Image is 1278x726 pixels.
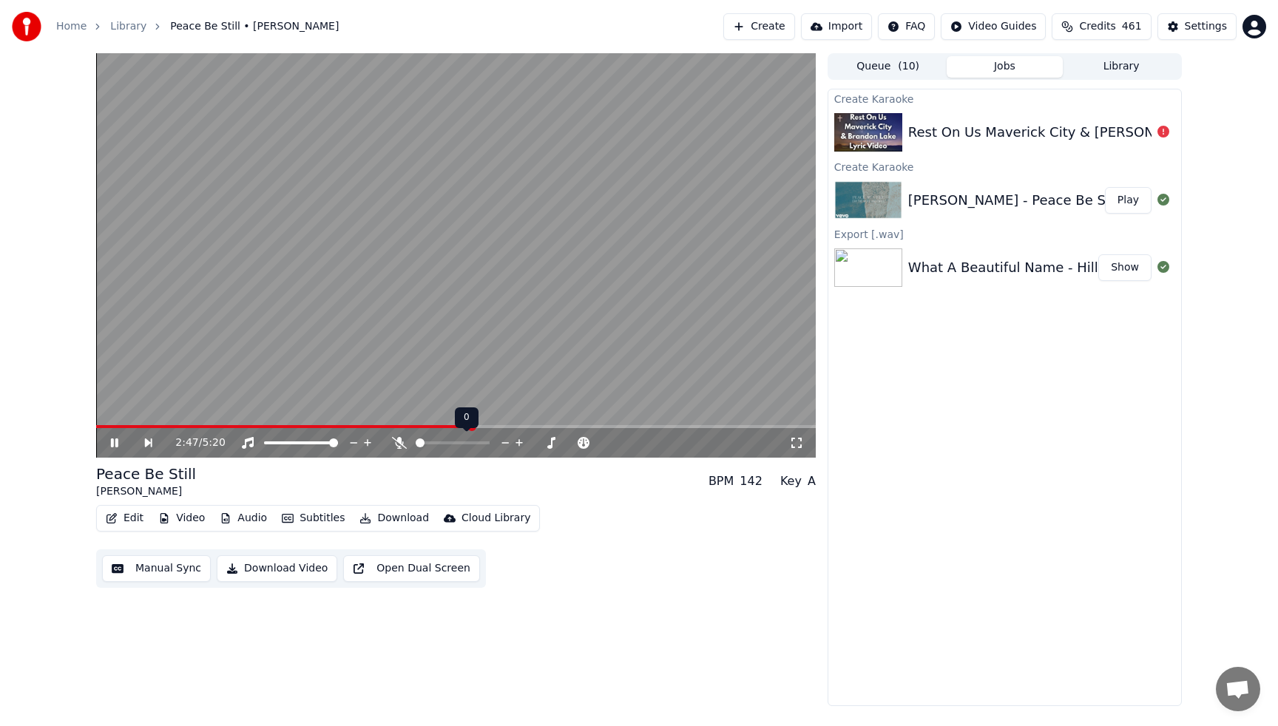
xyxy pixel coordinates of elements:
[1063,56,1180,78] button: Library
[461,511,530,526] div: Cloud Library
[898,59,919,74] span: ( 10 )
[801,13,872,40] button: Import
[1216,667,1260,711] div: Open chat
[343,555,480,582] button: Open Dual Screen
[217,555,337,582] button: Download Video
[110,19,146,34] a: Library
[1105,187,1152,214] button: Play
[354,508,435,529] button: Download
[908,257,1274,278] div: What A Beautiful Name - Hillsong Worship - Lyric Video
[1185,19,1227,34] div: Settings
[100,508,149,529] button: Edit
[214,508,273,529] button: Audio
[1122,19,1142,34] span: 461
[1157,13,1237,40] button: Settings
[96,464,196,484] div: Peace Be Still
[1052,13,1151,40] button: Credits461
[56,19,87,34] a: Home
[12,12,41,41] img: youka
[175,435,211,450] div: /
[276,508,351,529] button: Subtitles
[780,472,802,490] div: Key
[175,435,198,450] span: 2:47
[202,435,225,450] span: 5:20
[455,407,479,428] div: 0
[828,157,1181,175] div: Create Karaoke
[908,122,1247,143] div: Rest On Us Maverick City & [PERSON_NAME] Lyrics
[1079,19,1115,34] span: Credits
[152,508,211,529] button: Video
[878,13,935,40] button: FAQ
[908,190,1122,211] div: [PERSON_NAME] - Peace Be Still
[941,13,1046,40] button: Video Guides
[808,472,816,490] div: A
[828,89,1181,107] div: Create Karaoke
[709,472,734,490] div: BPM
[56,19,339,34] nav: breadcrumb
[830,56,947,78] button: Queue
[170,19,339,34] span: Peace Be Still • [PERSON_NAME]
[96,484,196,499] div: [PERSON_NAME]
[1098,254,1152,281] button: Show
[723,13,795,40] button: Create
[102,555,211,582] button: Manual Sync
[740,472,763,490] div: 142
[947,56,1064,78] button: Jobs
[828,225,1181,242] div: Export [.wav]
